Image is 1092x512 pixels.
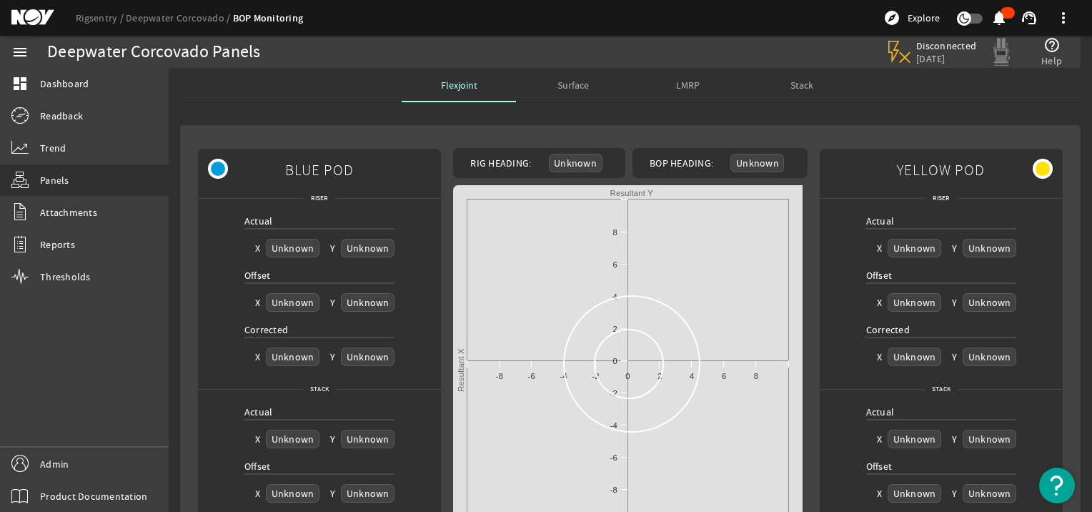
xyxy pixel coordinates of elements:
[877,350,882,364] div: X
[991,9,1008,26] mat-icon: notifications
[40,77,89,91] span: Dashboard
[341,348,394,365] div: Unknown
[888,484,941,502] div: Unknown
[549,154,602,172] div: Unknown
[40,457,69,471] span: Admin
[330,486,335,501] div: Y
[560,372,567,380] text: -4
[303,382,336,396] span: Stack
[341,293,394,311] div: Unknown
[610,453,617,462] text: -6
[528,372,535,380] text: -6
[952,295,957,310] div: Y
[613,292,617,301] text: 4
[244,460,271,473] span: Offset
[877,295,882,310] div: X
[459,156,542,170] div: Rig Heading:
[441,80,477,90] span: Flexjoint
[790,80,813,90] span: Stack
[11,75,29,92] mat-icon: dashboard
[1041,54,1062,68] span: Help
[496,372,503,380] text: -8
[1039,468,1075,503] button: Open Resource Center
[925,191,956,205] span: Riser
[925,382,958,396] span: Stack
[255,241,260,255] div: X
[244,269,271,282] span: Offset
[916,39,977,52] span: Disconnected
[722,372,726,380] text: 6
[557,80,589,90] span: Surface
[266,430,319,448] div: Unknown
[963,430,1016,448] div: Unknown
[40,109,83,123] span: Readback
[877,241,882,255] div: X
[341,484,394,502] div: Unknown
[963,348,1016,365] div: Unknown
[244,215,273,227] span: Actual
[266,293,319,311] div: Unknown
[987,38,1016,67] img: Graypod.svg
[952,432,957,446] div: Y
[878,6,945,29] button: Explore
[952,486,957,501] div: Y
[866,269,893,282] span: Offset
[285,154,354,186] span: BLUE POD
[255,350,260,364] div: X
[47,45,261,59] div: Deepwater Corcovado Panels
[40,141,66,155] span: Trend
[126,11,233,24] a: Deepwater Corcovado
[613,260,617,269] text: 6
[866,460,893,473] span: Offset
[877,432,882,446] div: X
[40,173,69,187] span: Panels
[40,489,147,503] span: Product Documentation
[266,348,319,365] div: Unknown
[883,9,900,26] mat-icon: explore
[255,432,260,446] div: X
[330,241,335,255] div: Y
[908,11,940,25] span: Explore
[266,239,319,257] div: Unknown
[40,270,91,284] span: Thresholds
[1046,1,1081,35] button: more_vert
[963,293,1016,311] div: Unknown
[866,323,910,336] span: Corrected
[1043,36,1061,54] mat-icon: help_outline
[255,295,260,310] div: X
[730,154,784,172] div: Unknown
[610,486,617,494] text: -8
[866,215,895,227] span: Actual
[916,52,977,65] span: [DATE]
[676,80,700,90] span: LMRP
[877,486,882,501] div: X
[610,189,654,197] text: Resultant Y
[866,405,895,418] span: Actual
[963,484,1016,502] div: Unknown
[952,350,957,364] div: Y
[897,154,985,186] span: YELLOW POD
[244,405,273,418] span: Actual
[76,11,126,24] a: Rigsentry
[341,430,394,448] div: Unknown
[888,348,941,365] div: Unknown
[638,156,725,170] div: BOP Heading:
[341,239,394,257] div: Unknown
[330,432,335,446] div: Y
[304,191,334,205] span: Riser
[1021,9,1038,26] mat-icon: support_agent
[888,430,941,448] div: Unknown
[266,484,319,502] div: Unknown
[613,228,617,237] text: 8
[952,241,957,255] div: Y
[40,237,75,252] span: Reports
[40,205,97,220] span: Attachments
[888,293,941,311] div: Unknown
[754,372,758,380] text: 8
[11,44,29,61] mat-icon: menu
[330,295,335,310] div: Y
[457,348,465,392] text: Resultant X
[255,486,260,501] div: X
[330,350,335,364] div: Y
[233,11,304,25] a: BOP Monitoring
